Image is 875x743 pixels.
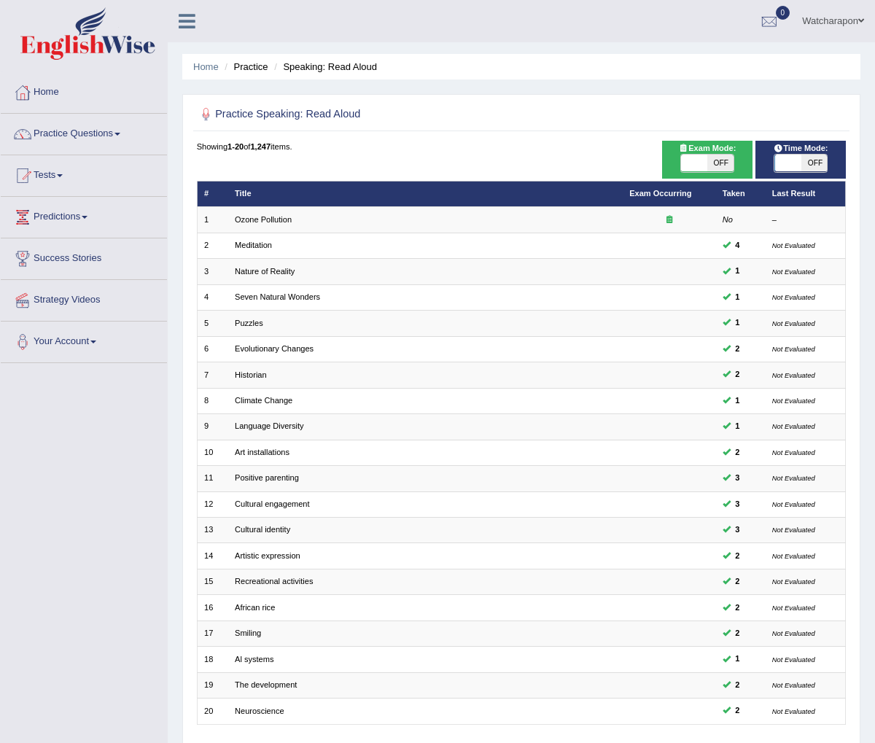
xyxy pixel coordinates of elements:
td: 2 [197,233,228,258]
span: You can still take this question [731,627,744,640]
b: 1-20 [227,142,244,151]
span: You can still take this question [731,524,744,537]
a: Predictions [1,197,167,233]
td: 16 [197,595,228,621]
span: You can still take this question [731,575,744,588]
td: 9 [197,414,228,440]
small: Not Evaluated [772,604,815,612]
td: 5 [197,311,228,336]
small: Not Evaluated [772,577,815,586]
b: 1,247 [250,142,271,151]
span: You can still take this question [731,550,744,563]
span: You can still take this question [731,420,744,433]
th: Title [228,181,623,206]
a: Art installations [235,448,289,456]
a: Cultural identity [235,525,290,534]
a: Practice Questions [1,114,167,150]
a: Cultural engagement [235,499,310,508]
a: Language Diversity [235,421,304,430]
span: You can still take this question [731,472,744,485]
span: You can still take this question [731,498,744,511]
em: No [723,215,733,224]
small: Not Evaluated [772,448,815,456]
div: Show exams occurring in exams [662,141,753,179]
div: Showing of items. [197,141,847,152]
a: Exam Occurring [629,189,691,198]
th: Taken [715,181,765,206]
span: OFF [801,155,827,172]
small: Not Evaluated [772,500,815,508]
span: You can still take this question [731,239,744,252]
span: Exam Mode: [674,142,741,155]
td: 7 [197,362,228,388]
a: Artistic expression [235,551,300,560]
td: 14 [197,543,228,569]
td: 12 [197,491,228,517]
span: You can still take this question [731,679,744,692]
a: Nature of Reality [235,267,295,276]
li: Practice [221,60,268,74]
a: African rice [235,603,275,612]
small: Not Evaluated [772,629,815,637]
td: 17 [197,621,228,646]
h2: Practice Speaking: Read Aloud [197,105,599,124]
span: You can still take this question [731,394,744,408]
td: 19 [197,672,228,698]
a: Home [1,72,167,109]
span: You can still take this question [731,343,744,356]
a: Al systems [235,655,273,664]
a: Ozone Pollution [235,215,292,224]
small: Not Evaluated [772,293,815,301]
span: You can still take this question [731,602,744,615]
small: Not Evaluated [772,422,815,430]
span: 0 [776,6,790,20]
span: You can still take this question [731,653,744,666]
a: Meditation [235,241,272,249]
span: You can still take this question [731,368,744,381]
td: 20 [197,699,228,724]
a: Success Stories [1,238,167,275]
a: Neuroscience [235,707,284,715]
td: 6 [197,336,228,362]
span: You can still take this question [731,291,744,304]
td: 18 [197,647,228,672]
small: Not Evaluated [772,526,815,534]
small: Not Evaluated [772,681,815,689]
a: Climate Change [235,396,292,405]
small: Not Evaluated [772,345,815,353]
td: 3 [197,259,228,284]
a: Strategy Videos [1,280,167,316]
th: # [197,181,228,206]
li: Speaking: Read Aloud [271,60,377,74]
span: OFF [707,155,734,172]
span: You can still take this question [731,446,744,459]
small: Not Evaluated [772,707,815,715]
small: Not Evaluated [772,656,815,664]
a: Home [193,61,219,72]
span: You can still take this question [731,704,744,717]
a: Positive parenting [235,473,299,482]
span: Time Mode: [769,142,833,155]
small: Not Evaluated [772,241,815,249]
td: 4 [197,284,228,310]
a: Puzzles [235,319,263,327]
th: Last Result [765,181,846,206]
a: Smiling [235,629,261,637]
small: Not Evaluated [772,552,815,560]
small: Not Evaluated [772,474,815,482]
a: Recreational activities [235,577,313,586]
td: 1 [197,207,228,233]
td: 13 [197,518,228,543]
span: You can still take this question [731,265,744,278]
small: Not Evaluated [772,268,815,276]
a: The development [235,680,297,689]
a: Tests [1,155,167,192]
a: Historian [235,370,267,379]
small: Not Evaluated [772,397,815,405]
td: 11 [197,466,228,491]
div: Exam occurring question [629,214,709,226]
td: 8 [197,388,228,413]
a: Evolutionary Changes [235,344,314,353]
td: 10 [197,440,228,465]
small: Not Evaluated [772,371,815,379]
